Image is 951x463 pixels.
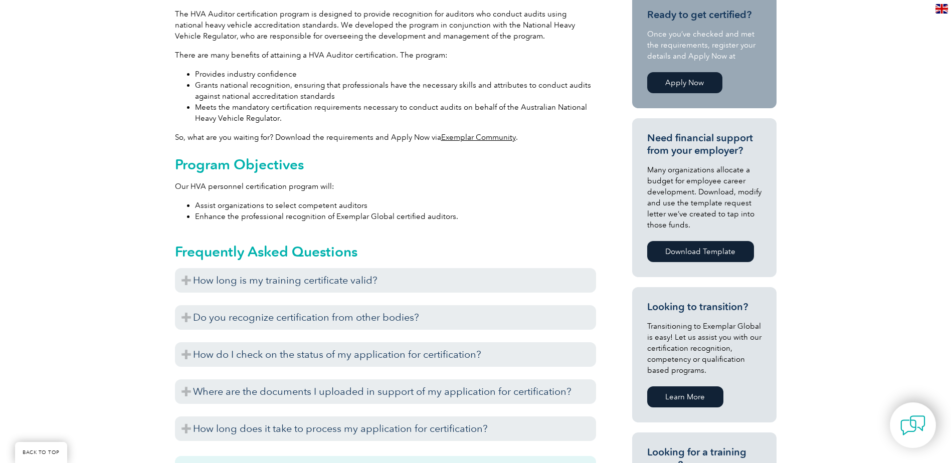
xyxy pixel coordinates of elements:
[175,305,596,330] h3: Do you recognize certification from other bodies?
[175,50,596,61] p: There are many benefits of attaining a HVA Auditor certification. The program:
[647,386,723,407] a: Learn More
[935,4,948,14] img: en
[175,268,596,293] h3: How long is my training certificate valid?
[647,241,754,262] a: Download Template
[175,156,596,172] h2: Program Objectives
[175,342,596,367] h3: How do I check on the status of my application for certification?
[647,164,762,230] p: Many organizations allocate a budget for employee career development. Download, modify and use th...
[195,211,596,222] li: Enhance the professional recognition of Exemplar Global certified auditors.
[175,9,596,42] p: The HVA Auditor certification program is designed to provide recognition for auditors who conduct...
[647,301,762,313] h3: Looking to transition?
[195,69,596,80] li: Provides industry confidence
[175,379,596,404] h3: Where are the documents I uploaded in support of my application for certification?
[15,442,67,463] a: BACK TO TOP
[647,29,762,62] p: Once you’ve checked and met the requirements, register your details and Apply Now at
[647,132,762,157] h3: Need financial support from your employer?
[647,321,762,376] p: Transitioning to Exemplar Global is easy! Let us assist you with our certification recognition, c...
[195,200,596,211] li: Assist organizations to select competent auditors
[195,80,596,102] li: Grants national recognition, ensuring that professionals have the necessary skills and attributes...
[195,102,596,124] li: Meets the mandatory certification requirements necessary to conduct audits on behalf of the Austr...
[647,9,762,21] h3: Ready to get certified?
[441,133,516,142] a: Exemplar Community
[175,416,596,441] h3: How long does it take to process my application for certification?
[647,72,722,93] a: Apply Now
[175,181,596,192] p: Our HVA personnel certification program will:
[175,132,596,143] p: So, what are you waiting for? Download the requirements and Apply Now via .
[175,244,596,260] h2: Frequently Asked Questions
[900,413,925,438] img: contact-chat.png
